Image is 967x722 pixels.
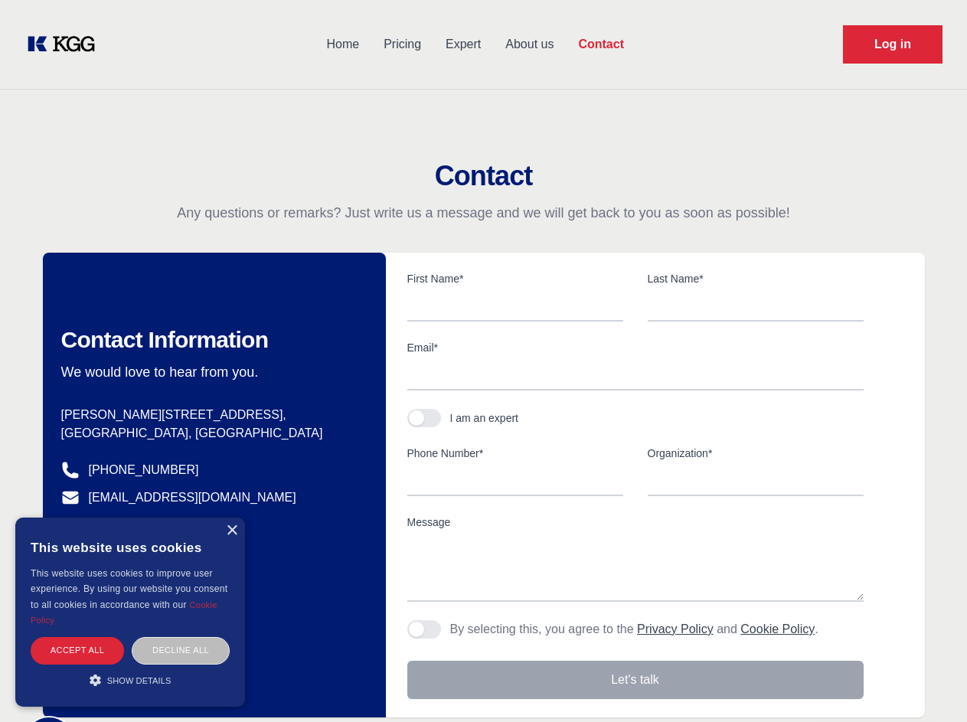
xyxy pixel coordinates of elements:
p: Any questions or remarks? Just write us a message and we will get back to you as soon as possible! [18,204,949,222]
iframe: Chat Widget [890,648,967,722]
div: Accept all [31,637,124,664]
label: Phone Number* [407,446,623,461]
label: Organization* [648,446,864,461]
a: Privacy Policy [637,622,714,635]
a: [PHONE_NUMBER] [89,461,199,479]
a: KOL Knowledge Platform: Talk to Key External Experts (KEE) [25,32,107,57]
div: This website uses cookies [31,529,230,566]
a: Home [314,25,371,64]
a: [EMAIL_ADDRESS][DOMAIN_NAME] [89,488,296,507]
p: [PERSON_NAME][STREET_ADDRESS], [61,406,361,424]
label: Message [407,515,864,530]
a: Contact [566,25,636,64]
a: Cookie Policy [740,622,815,635]
label: Last Name* [648,271,864,286]
button: Let's talk [407,661,864,699]
div: Decline all [132,637,230,664]
div: Close [226,525,237,537]
p: By selecting this, you agree to the and . [450,620,818,639]
p: [GEOGRAPHIC_DATA], [GEOGRAPHIC_DATA] [61,424,361,443]
a: About us [493,25,566,64]
a: Expert [433,25,493,64]
a: @knowledgegategroup [61,516,214,534]
a: Request Demo [843,25,942,64]
label: Email* [407,340,864,355]
h2: Contact [18,161,949,191]
div: I am an expert [450,410,519,426]
h2: Contact Information [61,326,361,354]
label: First Name* [407,271,623,286]
span: Show details [107,676,172,685]
p: We would love to hear from you. [61,363,361,381]
a: Pricing [371,25,433,64]
div: Show details [31,672,230,688]
span: This website uses cookies to improve user experience. By using our website you consent to all coo... [31,568,227,610]
a: Cookie Policy [31,600,217,625]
